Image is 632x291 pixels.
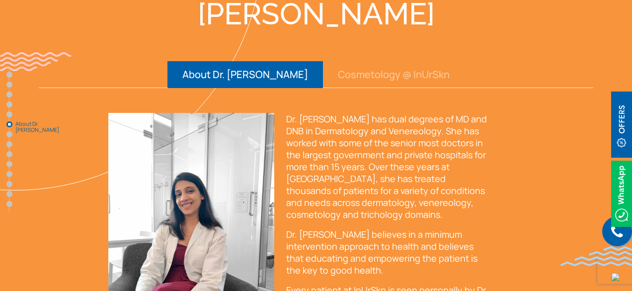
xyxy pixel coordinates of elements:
[560,246,632,266] img: bluewave
[6,121,12,127] a: About Dr. [PERSON_NAME]
[167,61,323,88] button: About Dr. [PERSON_NAME]
[612,273,620,281] img: up-blue-arrow.svg
[611,161,632,227] img: Whatsappicon
[15,121,65,133] span: About Dr. [PERSON_NAME]
[611,187,632,198] a: Whatsappicon
[323,61,465,88] button: Cosmetology @ InUrSkn
[286,228,488,276] p: Dr. [PERSON_NAME] believes in a minimum intervention approach to health and believes that educati...
[611,92,632,158] img: offerBt
[286,113,487,220] span: Dr. [PERSON_NAME] has dual degrees of MD and DNB in Dermatology and Venereology. She has worked w...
